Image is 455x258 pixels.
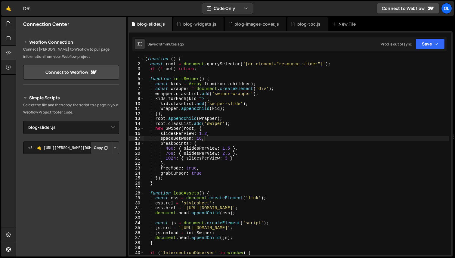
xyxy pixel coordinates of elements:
div: 9 [129,96,144,101]
div: blog-slider.js [137,21,165,27]
p: Select the file and then copy the script to a page in your Webflow Project footer code. [23,101,119,116]
div: 20 [129,151,144,156]
div: 25 [129,176,144,181]
div: 14 [129,121,144,126]
h2: Connection Center [23,21,69,27]
div: 2 [129,62,144,67]
div: 7 [129,86,144,92]
div: 15 [129,126,144,131]
a: Connect to Webflow [23,65,119,79]
div: DR [23,5,30,12]
div: blog-toc.js [297,21,321,27]
div: 32 [129,211,144,216]
div: Prod is out of sync [381,42,412,47]
div: 16 [129,131,144,136]
div: 13 [129,116,144,121]
div: 6 [129,82,144,87]
div: 1 [129,57,144,62]
div: 8 [129,92,144,97]
div: 23 [129,166,144,171]
div: 10 [129,101,144,107]
div: 31 [129,206,144,211]
div: 33 [129,216,144,221]
div: 18 [129,141,144,146]
h2: Simple Scripts [23,94,119,101]
a: Gl [441,3,452,14]
button: Copy [91,141,111,154]
div: 4 [129,72,144,77]
p: Connect [PERSON_NAME] to Webflow to pull page information from your Webflow project [23,46,119,60]
button: Save [416,39,445,49]
textarea: <!--🤙 [URL][PERSON_NAME][DOMAIN_NAME]> <script>document.addEventListener("DOMContentLoaded", func... [23,141,119,154]
div: 29 [129,196,144,201]
div: 27 [129,186,144,191]
div: 17 [129,136,144,141]
div: 21 [129,156,144,161]
button: Code Only [202,3,253,14]
a: 🤙 [1,1,16,16]
div: 38 [129,241,144,246]
div: 19 minutes ago [158,42,184,47]
div: 36 [129,231,144,236]
div: 28 [129,191,144,196]
div: 24 [129,171,144,176]
div: 26 [129,181,144,186]
div: 19 [129,146,144,151]
div: 12 [129,111,144,117]
a: Connect to Webflow [377,3,439,14]
h2: Webflow Connection [23,39,119,46]
div: 40 [129,250,144,256]
div: New File [333,21,358,27]
div: 39 [129,245,144,250]
div: blog-widgets.js [183,21,216,27]
div: 30 [129,201,144,206]
div: Saved [147,42,184,47]
iframe: YouTube video player [23,164,120,218]
div: 34 [129,221,144,226]
div: 5 [129,76,144,82]
div: 3 [129,67,144,72]
div: 22 [129,161,144,166]
div: 37 [129,235,144,241]
div: blog-images-cover.js [234,21,279,27]
div: Button group with nested dropdown [91,141,119,154]
div: 35 [129,225,144,231]
div: 11 [129,106,144,111]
